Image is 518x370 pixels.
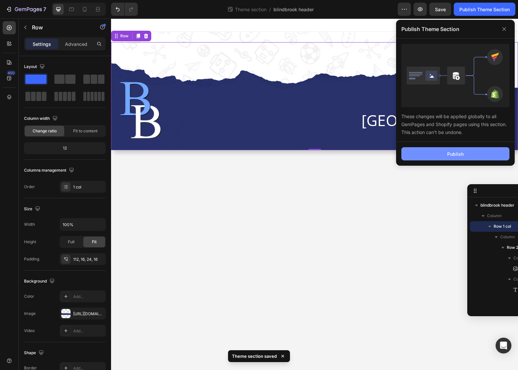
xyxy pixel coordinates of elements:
[459,6,510,13] div: Publish Theme Section
[32,23,88,31] p: Row
[24,328,35,334] div: Video
[6,70,16,76] div: 450
[24,293,34,299] div: Color
[24,311,36,317] div: Image
[24,239,36,245] div: Height
[447,151,464,157] div: Publish
[73,311,104,317] div: [URL][DOMAIN_NAME]
[480,202,514,209] span: blindbrook header
[3,3,49,16] button: 7
[232,353,277,359] p: Theme section saved
[24,277,56,286] div: Background
[178,72,401,113] h2: Blind Brook - [GEOGRAPHIC_DATA]
[111,18,518,370] iframe: Design area
[65,41,87,48] p: Advanced
[73,184,104,190] div: 1 col
[24,184,35,190] div: Order
[60,219,105,230] input: Auto
[500,234,515,240] span: Column
[24,349,45,357] div: Shape
[401,25,459,33] p: Publish Theme Section
[24,221,35,227] div: Width
[73,294,104,300] div: Add...
[496,338,511,353] div: Open Intercom Messenger
[435,7,446,12] span: Save
[33,128,57,134] span: Change ratio
[273,6,314,13] span: blindbrook header
[25,144,104,153] div: 12
[24,205,42,214] div: Size
[401,107,509,136] div: These changes will be applied globally to all GemPages and Shopify pages using this section. This...
[68,239,74,245] span: Full
[269,6,271,13] span: /
[73,256,104,262] div: 112, 16, 24, 16
[8,15,19,20] div: Row
[487,213,502,219] span: Column
[454,3,515,16] button: Publish Theme Section
[234,6,268,13] span: Theme section
[24,114,59,123] div: Column width
[401,147,509,160] button: Publish
[24,166,75,175] div: Columns management
[92,239,97,245] span: Fit
[111,3,138,16] div: Undo/Redo
[429,3,451,16] button: Save
[73,328,104,334] div: Add...
[494,223,511,230] span: Row 1 col
[73,128,98,134] span: Fit to content
[33,41,51,48] p: Settings
[43,5,46,13] p: 7
[24,256,39,262] div: Padding
[24,62,46,71] div: Layout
